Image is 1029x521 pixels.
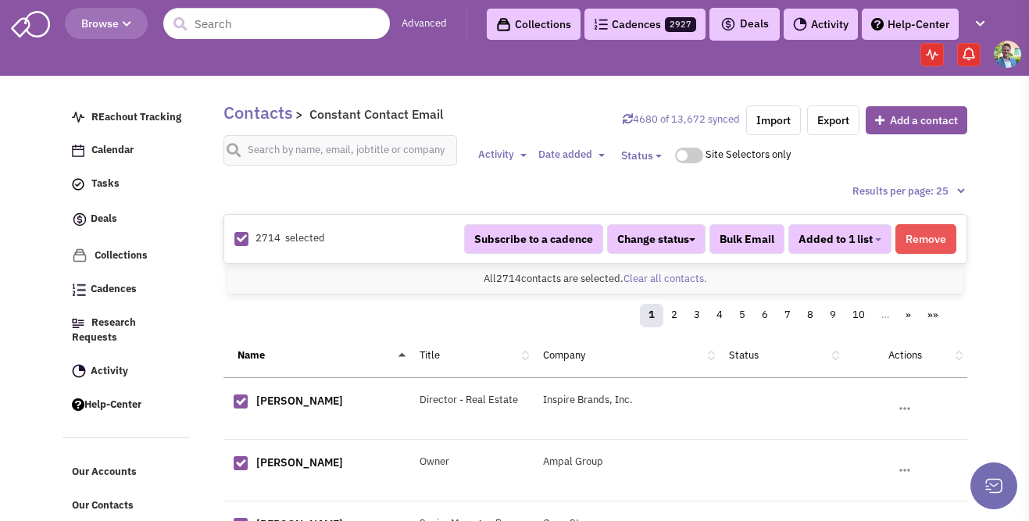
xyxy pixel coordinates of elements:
img: icon-collection-lavender.png [72,248,88,263]
img: help.png [72,398,84,411]
button: Date added [534,147,609,163]
button: Activity [473,147,531,163]
span: REachout Tracking [91,110,181,123]
img: Cadences_logo.png [594,19,608,30]
span: Tasks [91,177,120,191]
a: Our Accounts [64,458,191,487]
button: Add a contact [866,106,967,134]
a: Title [420,348,440,362]
a: Sync contacts with Retailsphere [623,112,740,126]
a: Export [807,105,859,135]
div: Ampal Group [533,455,719,469]
span: selected [285,231,325,244]
a: REachout Tracking [64,103,191,133]
a: 7 [776,304,799,327]
img: icon-deals.svg [720,15,736,34]
a: Collections [64,241,191,271]
span: Our Accounts [72,466,137,479]
img: Rectangle.png [234,232,248,246]
a: Our Contacts [64,491,191,521]
span: 2714 [255,231,280,244]
button: Change status [607,224,706,254]
a: Advanced [402,16,447,31]
a: 10 [844,304,874,327]
span: Deals [720,16,769,30]
a: Actions [888,348,922,362]
img: icon-collection-lavender-black.svg [496,17,511,32]
button: Browse [65,8,148,39]
a: Tasks [64,170,191,199]
a: Clear all contacts. [623,272,707,285]
span: Date added [538,148,592,161]
a: 6 [753,304,777,327]
img: Gregory Jones [994,41,1021,68]
a: Activity [64,357,191,387]
span: Activity [478,148,514,161]
a: Collections [487,9,581,40]
div: Inspire Brands, Inc. [533,393,719,408]
span: 2927 [665,17,696,32]
img: Cadences_logo.png [72,284,86,296]
span: Activity [91,364,128,377]
img: Research.png [72,319,84,328]
a: 2 [663,304,686,327]
a: »» [919,304,947,327]
button: Added to 1 list [788,224,891,254]
img: help.png [871,18,884,30]
a: Research Requests [64,309,191,353]
button: Remove [895,224,956,254]
a: 9 [821,304,845,327]
span: All contacts are selected. [484,272,707,285]
button: Subscribe to a cadence [464,224,603,254]
a: Activity [784,9,858,40]
img: Calendar.png [72,145,84,157]
span: Calendar [91,144,134,157]
input: Search by name, email, jobtitle or company [223,135,458,166]
span: > Constant Contact Email [295,106,444,122]
a: Company [543,348,585,362]
button: Status [612,141,671,170]
span: Our Contacts [72,498,134,512]
span: Browse [81,16,131,30]
span: Cadences [91,283,137,296]
a: Cadences2927 [584,9,706,40]
a: Deals [64,203,191,237]
img: icon-deals.svg [72,210,88,229]
div: Owner [409,455,534,469]
a: Help-Center [862,9,959,40]
span: 2714 [496,272,521,285]
img: icon-tasks.png [72,178,84,191]
span: Status [621,148,653,162]
img: SmartAdmin [11,8,50,37]
a: Contacts [223,101,293,123]
button: Bulk Email [709,224,784,254]
a: Import [746,105,801,135]
a: Calendar [64,136,191,166]
a: Name [238,348,265,362]
img: Activity.png [793,17,807,31]
input: Search [163,8,390,39]
a: 1 [640,304,663,327]
span: Added to 1 list [799,232,873,246]
button: Deals [716,14,774,34]
div: Site Selectors only [706,148,797,162]
a: 3 [685,304,709,327]
a: 5 [731,304,754,327]
img: Activity.png [72,364,86,378]
span: Collections [95,248,148,262]
span: Research Requests [72,316,136,344]
a: … [873,304,898,327]
div: Director - Real Estate [409,393,534,408]
a: Cadences [64,275,191,305]
a: » [897,304,920,327]
a: Help-Center [64,391,191,420]
a: 8 [799,304,822,327]
a: [PERSON_NAME] [256,455,343,469]
a: 4 [708,304,731,327]
a: [PERSON_NAME] [256,394,343,408]
a: Status [729,348,759,362]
